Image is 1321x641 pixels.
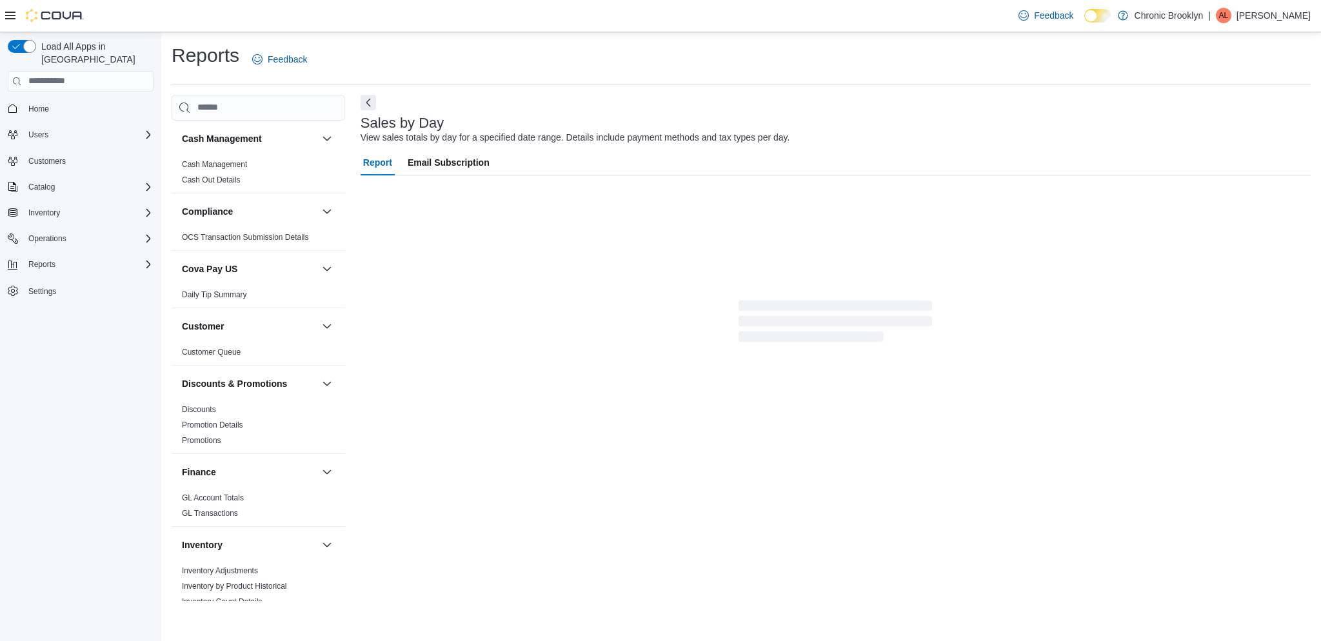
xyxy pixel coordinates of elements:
[172,287,345,308] div: Cova Pay US
[182,205,233,218] h3: Compliance
[182,290,247,299] a: Daily Tip Summary
[1216,8,1231,23] div: Alvan Lau
[172,157,345,193] div: Cash Management
[182,566,258,576] span: Inventory Adjustments
[319,204,335,219] button: Compliance
[182,509,238,518] a: GL Transactions
[319,319,335,334] button: Customer
[319,131,335,146] button: Cash Management
[182,262,317,275] button: Cova Pay US
[172,344,345,365] div: Customer
[182,581,287,591] span: Inventory by Product Historical
[23,153,154,169] span: Customers
[23,179,154,195] span: Catalog
[182,290,247,300] span: Daily Tip Summary
[182,538,317,551] button: Inventory
[23,153,71,169] a: Customers
[1208,8,1211,23] p: |
[172,490,345,526] div: Finance
[182,132,317,145] button: Cash Management
[23,282,154,299] span: Settings
[182,404,216,415] span: Discounts
[172,402,345,453] div: Discounts & Promotions
[319,261,335,277] button: Cova Pay US
[182,232,309,242] span: OCS Transaction Submission Details
[1013,3,1078,28] a: Feedback
[408,150,490,175] span: Email Subscription
[28,208,60,218] span: Inventory
[23,205,65,221] button: Inventory
[182,466,317,478] button: Finance
[28,130,48,140] span: Users
[3,126,159,144] button: Users
[3,204,159,222] button: Inventory
[268,53,307,66] span: Feedback
[247,46,312,72] a: Feedback
[1135,8,1204,23] p: Chronic Brooklyn
[26,9,84,22] img: Cova
[1237,8,1311,23] p: [PERSON_NAME]
[36,40,154,66] span: Load All Apps in [GEOGRAPHIC_DATA]
[319,464,335,480] button: Finance
[3,99,159,118] button: Home
[182,348,241,357] a: Customer Queue
[319,376,335,391] button: Discounts & Promotions
[363,150,392,175] span: Report
[182,205,317,218] button: Compliance
[182,405,216,414] a: Discounts
[319,537,335,553] button: Inventory
[1084,9,1111,23] input: Dark Mode
[182,159,247,170] span: Cash Management
[182,377,287,390] h3: Discounts & Promotions
[182,175,241,185] span: Cash Out Details
[182,493,244,503] span: GL Account Totals
[182,597,263,606] a: Inventory Count Details
[3,178,159,196] button: Catalog
[23,257,61,272] button: Reports
[182,420,243,429] a: Promotion Details
[23,231,154,246] span: Operations
[28,182,55,192] span: Catalog
[182,262,237,275] h3: Cova Pay US
[23,284,61,299] a: Settings
[739,303,932,344] span: Loading
[23,127,54,143] button: Users
[182,466,216,478] h3: Finance
[361,115,444,131] h3: Sales by Day
[182,493,244,502] a: GL Account Totals
[182,175,241,184] a: Cash Out Details
[182,436,221,445] a: Promotions
[28,259,55,270] span: Reports
[3,152,159,170] button: Customers
[182,233,309,242] a: OCS Transaction Submission Details
[28,286,56,297] span: Settings
[23,231,72,246] button: Operations
[361,131,790,144] div: View sales totals by day for a specified date range. Details include payment methods and tax type...
[182,435,221,446] span: Promotions
[182,597,263,607] span: Inventory Count Details
[28,233,66,244] span: Operations
[1034,9,1073,22] span: Feedback
[182,508,238,518] span: GL Transactions
[182,538,223,551] h3: Inventory
[23,257,154,272] span: Reports
[23,205,154,221] span: Inventory
[182,320,224,333] h3: Customer
[182,582,287,591] a: Inventory by Product Historical
[23,127,154,143] span: Users
[23,101,154,117] span: Home
[3,281,159,300] button: Settings
[182,347,241,357] span: Customer Queue
[182,320,317,333] button: Customer
[3,230,159,248] button: Operations
[28,104,49,114] span: Home
[28,156,66,166] span: Customers
[3,255,159,273] button: Reports
[1219,8,1229,23] span: AL
[172,43,239,68] h1: Reports
[182,566,258,575] a: Inventory Adjustments
[182,132,262,145] h3: Cash Management
[8,94,154,334] nav: Complex example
